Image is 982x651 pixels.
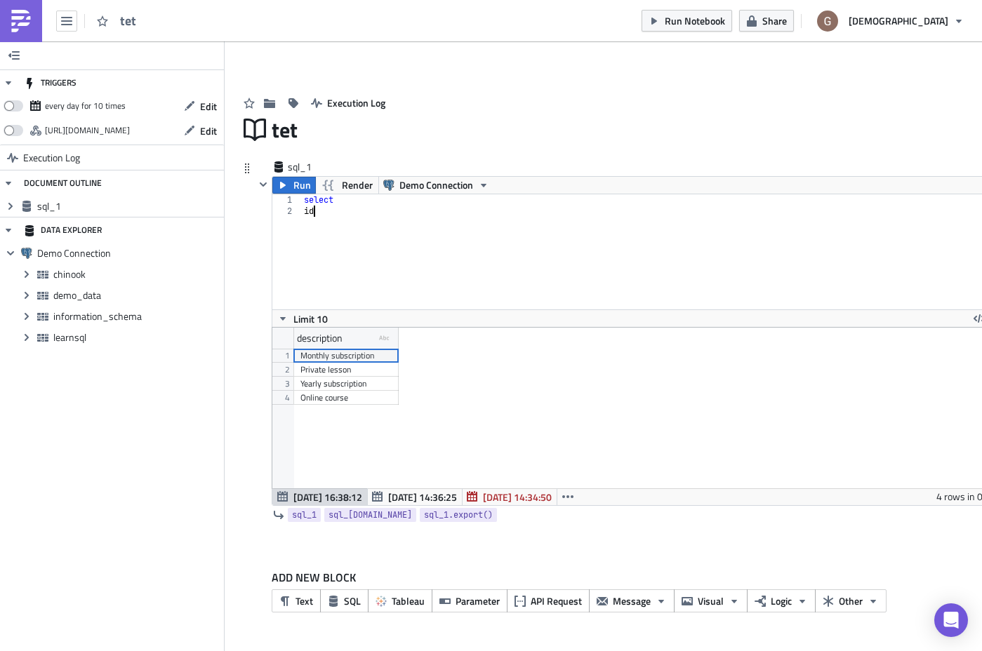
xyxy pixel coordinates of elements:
[200,99,217,114] span: Edit
[367,488,463,505] button: [DATE] 14:36:25
[272,589,321,612] button: Text
[378,177,494,194] button: Demo Connection
[272,194,301,206] div: 1
[432,589,507,612] button: Parameter
[698,593,724,608] span: Visual
[815,589,887,612] button: Other
[324,508,416,522] a: sql_[DOMAIN_NAME]
[368,589,432,612] button: Tableau
[507,589,590,612] button: API Request
[342,177,373,194] span: Render
[53,289,220,302] span: demo_data
[392,593,425,608] span: Tableau
[483,490,552,504] span: [DATE] 14:34:50
[589,589,675,612] button: Message
[816,9,840,33] img: Avatar
[747,589,816,612] button: Logic
[272,206,301,217] div: 2
[288,160,344,174] span: sql_1
[771,593,792,608] span: Logic
[24,170,102,196] div: DOCUMENT OUTLINE
[255,176,272,193] button: Hide content
[272,310,333,327] button: Limit 10
[177,95,224,117] button: Edit
[37,200,220,213] span: sql_1
[293,311,328,326] span: Limit 10
[293,177,311,194] span: Run
[53,268,220,281] span: chinook
[23,145,80,170] span: Execution Log
[293,490,362,504] span: [DATE] 16:38:12
[272,488,368,505] button: [DATE] 16:38:12
[297,328,343,349] div: description
[456,593,500,608] span: Parameter
[420,508,497,522] a: sql_1.export()
[300,391,392,405] div: Online course
[45,95,126,116] div: every day for 10 times
[424,508,493,522] span: sql_1.export()
[934,603,968,637] div: Open Intercom Messenger
[53,331,220,344] span: learnsql
[272,116,328,143] span: tet
[37,247,220,260] span: Demo Connection
[24,217,102,243] div: DATA EXPLORER
[329,508,412,522] span: sql_[DOMAIN_NAME]
[462,488,557,505] button: [DATE] 14:34:50
[272,177,316,194] button: Run
[304,92,392,114] button: Execution Log
[344,593,361,608] span: SQL
[292,508,317,522] span: sql_1
[315,177,379,194] button: Render
[300,349,392,363] div: Monthly subscription
[809,6,971,36] button: [DEMOGRAPHIC_DATA]
[53,310,220,323] span: information_schema
[739,10,794,32] button: Share
[300,377,392,391] div: Yearly subscription
[200,123,217,138] span: Edit
[642,10,732,32] button: Run Notebook
[300,363,392,377] div: Private lesson
[674,589,748,612] button: Visual
[665,13,725,28] span: Run Notebook
[10,10,32,32] img: PushMetrics
[762,13,787,28] span: Share
[388,490,457,504] span: [DATE] 14:36:25
[839,593,863,608] span: Other
[296,593,313,608] span: Text
[327,95,385,110] span: Execution Log
[849,13,948,28] span: [DEMOGRAPHIC_DATA]
[177,120,224,142] button: Edit
[531,593,582,608] span: API Request
[320,589,369,612] button: SQL
[24,70,77,95] div: TRIGGERS
[288,508,321,522] a: sql_1
[399,177,473,194] span: Demo Connection
[45,120,130,141] div: https://pushmetrics.io/api/v1/report/75rg7ZPrBM/webhook?token=c664b6a5d191496fa8b615f6336c426d
[613,593,651,608] span: Message
[120,13,176,29] span: tet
